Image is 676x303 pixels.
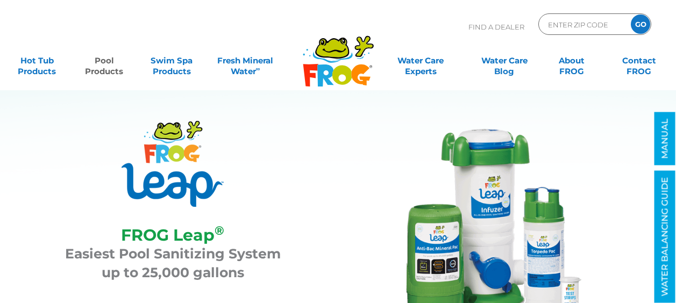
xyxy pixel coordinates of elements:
[545,50,597,71] a: AboutFROG
[256,65,260,73] sup: ∞
[468,13,524,40] p: Find A Dealer
[11,50,63,71] a: Hot TubProducts
[122,121,224,207] img: Product Logo
[145,50,197,71] a: Swim SpaProducts
[213,50,279,71] a: Fresh MineralWater∞
[215,223,224,238] sup: ®
[78,50,130,71] a: PoolProducts
[56,226,290,244] h2: FROG Leap
[378,50,463,71] a: Water CareExperts
[478,50,530,71] a: Water CareBlog
[654,171,675,303] a: WATER BALANCING GUIDE
[297,21,380,87] img: Frog Products Logo
[631,15,650,34] input: GO
[613,50,665,71] a: ContactFROG
[56,244,290,282] h3: Easiest Pool Sanitizing System up to 25,000 gallons
[654,112,675,165] a: MANUAL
